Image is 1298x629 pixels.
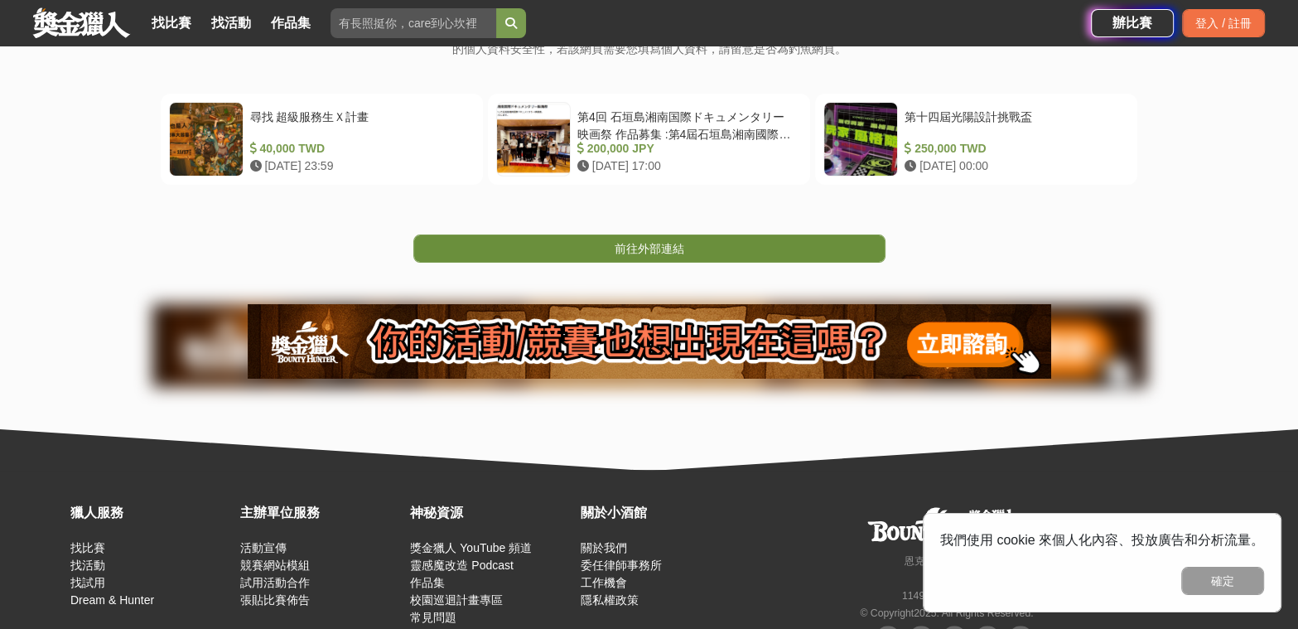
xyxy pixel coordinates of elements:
div: 第十四屆光陽設計挑戰盃 [905,109,1122,140]
div: 第4回 石垣島湘南国際ドキュメンタリー映画祭 作品募集 :第4屆石垣島湘南國際紀錄片電影節作品徵集 [577,109,795,140]
a: 辦比賽 [1091,9,1174,37]
a: 張貼比賽佈告 [240,593,310,607]
a: 尋找 超級服務生Ｘ計畫 40,000 TWD [DATE] 23:59 [161,94,483,185]
a: Dream & Hunter [70,593,154,607]
div: 200,000 JPY [577,140,795,157]
a: 活動宣傳 [240,541,287,554]
a: 關於我們 [581,541,627,554]
div: [DATE] 23:59 [250,157,468,175]
span: 我們使用 cookie 來個人化內容、投放廣告和分析流量。 [940,533,1264,547]
img: 905fc34d-8193-4fb2-a793-270a69788fd0.png [248,304,1051,379]
a: 獎金獵人 YouTube 頻道 [410,541,532,554]
a: 找活動 [70,559,105,572]
input: 有長照挺你，care到心坎裡！青春出手，拍出照顧 影音徵件活動 [331,8,496,38]
a: 工作機會 [581,576,627,589]
div: [DATE] 00:00 [905,157,1122,175]
a: 第4回 石垣島湘南国際ドキュメンタリー映画祭 作品募集 :第4屆石垣島湘南國際紀錄片電影節作品徵集 200,000 JPY [DATE] 17:00 [488,94,810,185]
div: 神秘資源 [410,503,572,523]
a: 第十四屆光陽設計挑戰盃 250,000 TWD [DATE] 00:00 [815,94,1137,185]
a: 常見問題 [410,611,456,624]
a: 試用活動合作 [240,576,310,589]
a: 委任律師事務所 [581,559,662,572]
div: [DATE] 17:00 [577,157,795,175]
div: 40,000 TWD [250,140,468,157]
p: 提醒您，您即將連結至獎金獵人以外的網頁。此網頁可能隱藏木馬病毒程式；同時，為確保您的個人資料安全性，若該網頁需要您填寫個人資料，請留意是否為釣魚網頁。 [411,22,887,75]
span: 前往外部連結 [615,242,684,255]
a: 找比賽 [145,12,198,35]
small: 恩克斯網路科技股份有限公司 [904,555,1033,567]
div: 主辦單位服務 [240,503,402,523]
small: © Copyright 2025 . All Rights Reserved. [860,607,1033,619]
div: 尋找 超級服務生Ｘ計畫 [250,109,468,140]
a: 找活動 [205,12,258,35]
a: 隱私權政策 [581,593,639,607]
a: 作品集 [264,12,317,35]
a: 前往外部連結 [413,235,885,263]
div: 獵人服務 [70,503,232,523]
a: 找試用 [70,576,105,589]
div: 登入 / 註冊 [1182,9,1265,37]
small: 11494 [STREET_ADDRESS] [902,590,1034,602]
div: 關於小酒館 [581,503,742,523]
div: 250,000 TWD [905,140,1122,157]
a: 找比賽 [70,541,105,554]
a: 競賽網站模組 [240,559,310,572]
a: 靈感魔改造 Podcast [410,559,513,572]
button: 確定 [1181,567,1264,595]
a: 校園巡迴計畫專區 [410,593,503,607]
a: 作品集 [410,576,445,589]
